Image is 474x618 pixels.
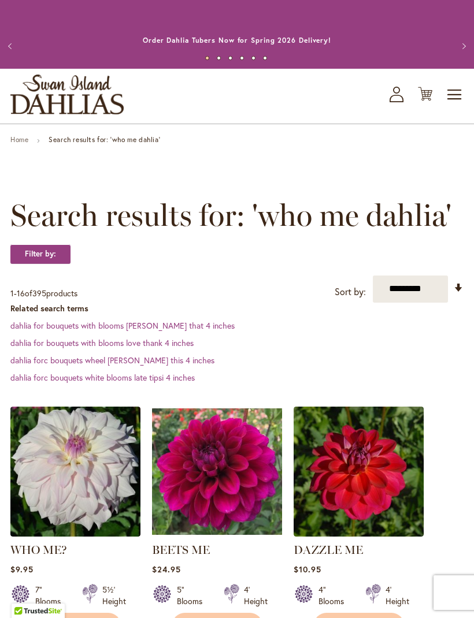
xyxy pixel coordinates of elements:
[240,56,244,60] button: 4 of 6
[294,407,424,537] img: DAZZLE ME
[152,564,181,575] span: $24.95
[10,75,124,114] a: store logo
[205,56,209,60] button: 1 of 6
[10,337,194,348] a: dahlia for bouquets with blooms love thank 4 inches
[294,543,363,557] a: DAZZLE ME
[263,56,267,60] button: 6 of 6
[10,528,140,539] a: Who Me?
[102,584,126,607] div: 5½' Height
[244,584,268,607] div: 4' Height
[152,407,282,537] img: BEETS ME
[10,135,28,144] a: Home
[319,584,351,607] div: 4" Blooms
[217,56,221,60] button: 2 of 6
[143,36,331,44] a: Order Dahlia Tubers Now for Spring 2026 Delivery!
[10,407,140,537] img: Who Me?
[10,288,14,299] span: 1
[10,303,464,314] dt: Related search terms
[10,355,214,366] a: dahlia forc bouquets wheel [PERSON_NAME] this 4 inches
[10,372,195,383] a: dahlia forc bouquets white blooms late tipsi 4 inches
[451,35,474,58] button: Next
[10,543,67,557] a: WHO ME?
[152,543,210,557] a: BEETS ME
[10,284,77,303] p: - of products
[9,577,41,609] iframe: Launch Accessibility Center
[335,281,366,303] label: Sort by:
[177,584,210,607] div: 5" Blooms
[228,56,232,60] button: 3 of 6
[10,198,451,233] span: Search results for: 'who me dahlia'
[10,320,235,331] a: dahlia for bouquets with blooms [PERSON_NAME] that 4 inches
[32,288,46,299] span: 395
[294,564,321,575] span: $10.95
[152,528,282,539] a: BEETS ME
[251,56,255,60] button: 5 of 6
[17,288,25,299] span: 16
[294,528,424,539] a: DAZZLE ME
[49,135,160,144] strong: Search results for: 'who me dahlia'
[35,584,68,607] div: 7" Blooms
[10,564,34,575] span: $9.95
[386,584,409,607] div: 4' Height
[10,244,71,264] strong: Filter by:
